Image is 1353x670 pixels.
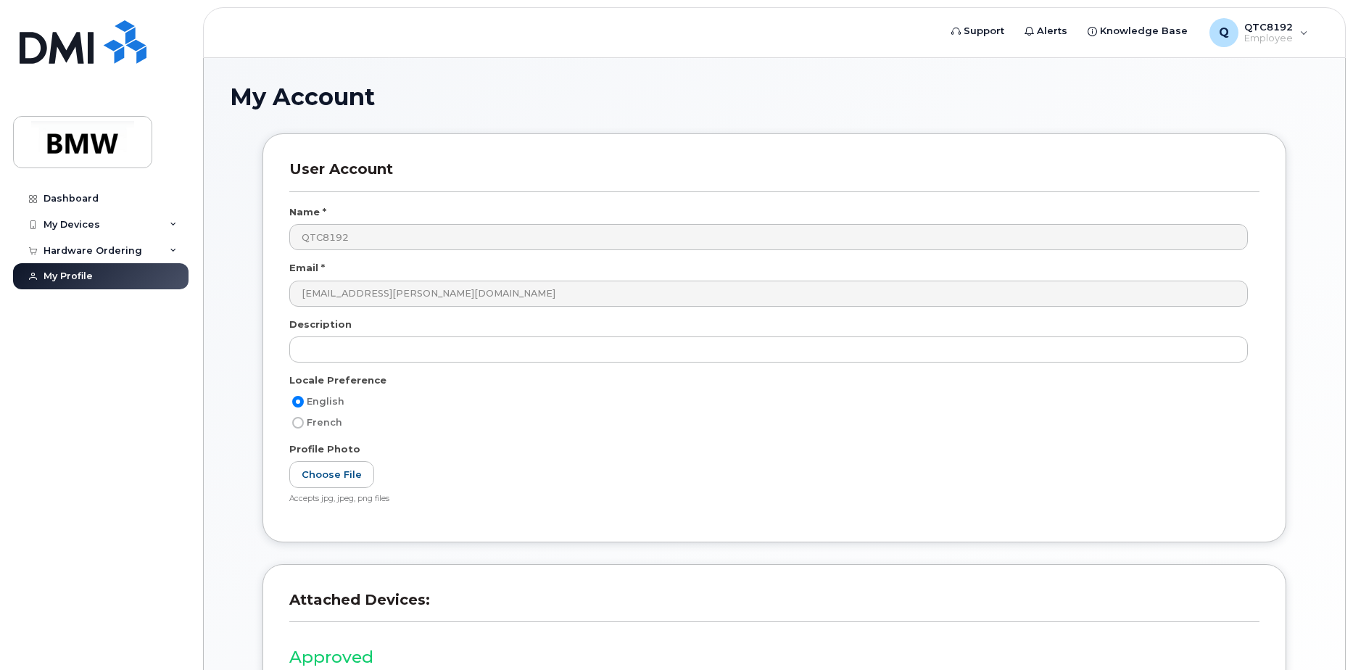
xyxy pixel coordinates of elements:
label: Email * [289,261,325,275]
div: Accepts jpg, jpeg, png files [289,494,1248,505]
h3: Attached Devices: [289,591,1259,622]
label: Name * [289,205,326,219]
h1: My Account [230,84,1319,109]
h3: Approved [289,648,1259,666]
input: French [292,417,304,429]
span: French [307,417,342,428]
label: Profile Photo [289,442,360,456]
input: English [292,396,304,408]
label: Description [289,318,352,331]
label: Choose File [289,461,374,488]
h3: User Account [289,160,1259,191]
label: Locale Preference [289,373,386,387]
span: English [307,396,344,407]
